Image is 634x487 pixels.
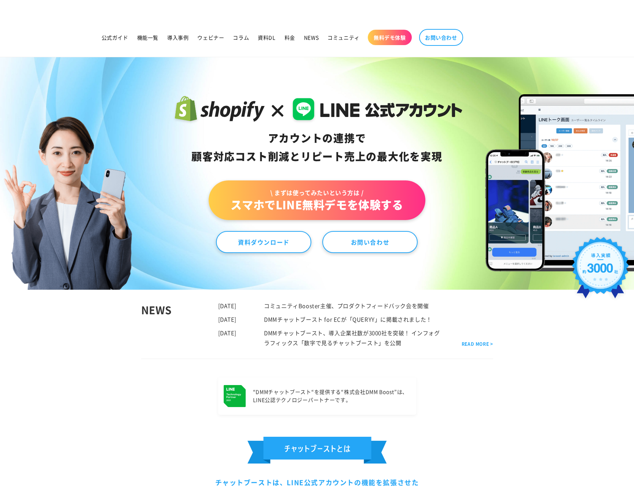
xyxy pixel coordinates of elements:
[264,329,440,347] a: DMMチャットブースト、導入企業社数が3000社を突破！ インフォグラフィックス「数字で見るチャットブースト」を公開
[218,329,237,337] time: [DATE]
[137,34,158,41] span: 機能一覧
[228,30,253,45] a: コラム
[258,34,275,41] span: 資料DL
[569,234,632,306] img: 導入実績約3000社
[419,29,463,46] a: お問い合わせ
[193,30,228,45] a: ウェビナー
[323,30,364,45] a: コミュニティ
[167,34,188,41] span: 導入事例
[368,30,412,45] a: 無料デモ体験
[285,34,295,41] span: 料金
[233,34,249,41] span: コラム
[253,30,280,45] a: 資料DL
[97,30,133,45] a: 公式ガイド
[141,301,218,348] div: NEWS
[462,340,493,348] a: READ MORE >
[304,34,319,41] span: NEWS
[102,34,128,41] span: 公式ガイド
[197,34,224,41] span: ウェビナー
[264,302,429,310] a: コミュニティBooster主催、プロダクトフィードバック会を開催
[253,388,408,404] p: “DMMチャットブースト“を提供する “株式会社DMM Boost”は、 LINE公認テクノロジーパートナーです。
[218,315,237,323] time: [DATE]
[280,30,300,45] a: 料金
[133,30,163,45] a: 機能一覧
[264,315,432,323] a: DMMチャットブースト for ECが「QUERYY」に掲載されました！
[425,34,457,41] span: お問い合わせ
[322,231,418,253] a: お問い合わせ
[163,30,193,45] a: 導入事例
[248,437,387,464] img: チェットブーストとは
[300,30,323,45] a: NEWS
[216,231,311,253] a: 資料ダウンロード
[231,188,403,197] span: \ まずは使ってみたいという方は /
[327,34,360,41] span: コミュニティ
[218,302,237,310] time: [DATE]
[209,180,425,220] a: \ まずは使ってみたいという方は /スマホでLINE無料デモを体験する
[172,129,462,166] div: アカウントの連携で 顧客対応コスト削減と リピート売上の 最大化を実現
[374,34,406,41] span: 無料デモ体験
